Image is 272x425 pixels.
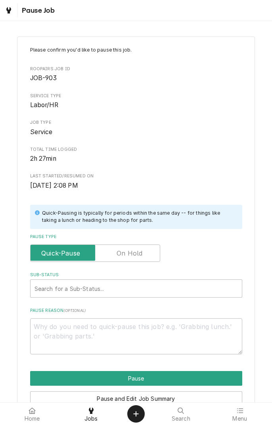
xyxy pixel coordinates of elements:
[30,182,78,189] span: [DATE] 2:08 PM
[30,308,242,314] label: Pause Reason
[30,234,242,240] label: Pause Type
[30,93,242,99] span: Service Type
[3,404,61,423] a: Home
[30,73,242,83] span: Roopairs Job ID
[30,127,242,137] span: Job Type
[30,173,242,179] span: Last Started/Resumed On
[30,371,242,386] button: Pause
[30,146,242,153] span: Total Time Logged
[30,371,242,386] div: Button Group Row
[42,210,234,224] div: Quick-Pausing is typically for periods within the same day -- for things like taking a lunch or h...
[30,128,53,136] span: Service
[30,74,57,82] span: JOB-903
[30,272,242,278] label: Sub-Status
[19,5,55,16] span: Pause Job
[232,415,247,422] span: Menu
[30,46,242,54] p: Please confirm you'd like to pause this job.
[63,308,86,313] span: ( optional )
[30,119,242,126] span: Job Type
[30,272,242,298] div: Sub-Status
[30,391,242,406] button: Pause and Edit Job Summary
[30,46,242,354] div: Job Pause Form
[172,415,190,422] span: Search
[152,404,210,423] a: Search
[30,234,242,262] div: Pause Type
[30,154,242,163] span: Total Time Logged
[30,101,58,109] span: Labor/HR
[84,415,98,422] span: Jobs
[30,93,242,110] div: Service Type
[25,415,40,422] span: Home
[30,146,242,163] div: Total Time Logged
[30,66,242,83] div: Roopairs Job ID
[30,119,242,137] div: Job Type
[2,3,16,17] a: Go to Jobs
[30,155,56,162] span: 2h 27min
[30,308,242,354] div: Pause Reason
[30,173,242,190] div: Last Started/Resumed On
[127,405,145,423] button: Create Object
[211,404,269,423] a: Menu
[30,181,242,190] span: Last Started/Resumed On
[30,386,242,406] div: Button Group Row
[62,404,121,423] a: Jobs
[30,100,242,110] span: Service Type
[30,66,242,72] span: Roopairs Job ID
